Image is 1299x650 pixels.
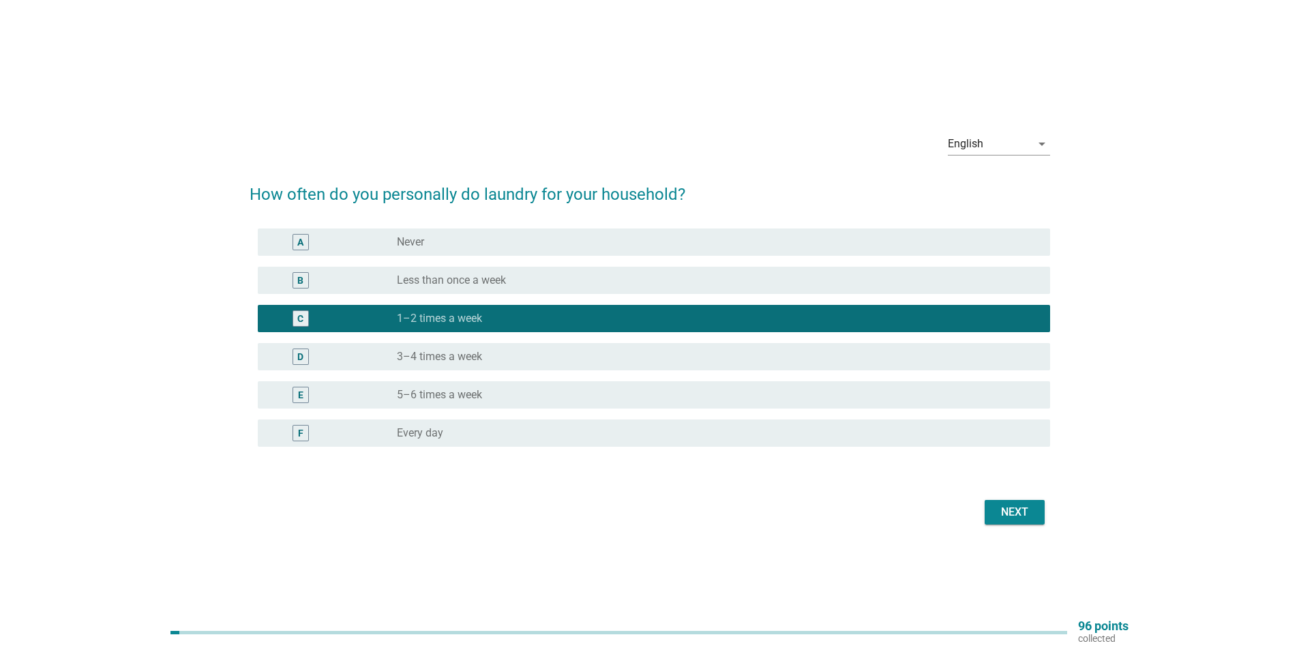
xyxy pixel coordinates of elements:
div: F [298,426,303,440]
label: 5–6 times a week [397,388,482,402]
p: 96 points [1078,620,1129,632]
div: C [297,311,303,325]
label: 3–4 times a week [397,350,482,364]
label: Less than once a week [397,274,506,287]
i: arrow_drop_down [1034,136,1050,152]
button: Next [985,500,1045,525]
h2: How often do you personally do laundry for your household? [250,168,1050,207]
p: collected [1078,632,1129,645]
div: D [297,349,303,364]
div: B [297,273,303,287]
div: E [298,387,303,402]
label: Every day [397,426,443,440]
div: A [297,235,303,249]
div: English [948,138,983,150]
label: Never [397,235,424,249]
div: Next [996,504,1034,520]
label: 1–2 times a week [397,312,482,325]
